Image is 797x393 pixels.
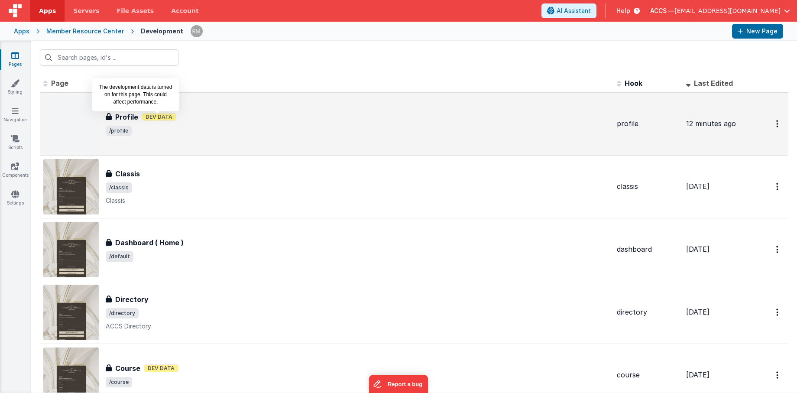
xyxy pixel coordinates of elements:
h3: Profile [115,112,138,122]
h3: Course [115,363,140,374]
button: Options [771,303,785,321]
span: [DATE] [686,370,710,379]
img: 1e10b08f9103151d1000344c2f9be56b [191,25,203,37]
h3: Classis [115,169,140,179]
span: Hook [625,79,642,88]
span: Last Edited [694,79,733,88]
div: directory [617,307,679,317]
span: /directory [106,308,139,318]
div: Development [141,27,183,36]
button: Options [771,240,785,258]
div: Member Resource Center [46,27,124,36]
span: ACCS — [650,6,674,15]
span: /default [106,251,133,262]
input: Search pages, id's ... [40,49,178,66]
div: course [617,370,679,380]
span: [EMAIL_ADDRESS][DOMAIN_NAME] [674,6,781,15]
span: File Assets [117,6,154,15]
span: AI Assistant [557,6,591,15]
span: [DATE] [686,182,710,191]
span: Servers [73,6,99,15]
p: Classis [106,196,610,205]
span: 12 minutes ago [686,119,736,128]
span: Apps [39,6,56,15]
span: Dev Data [142,113,176,121]
button: New Page [732,24,783,39]
button: Options [771,115,785,133]
div: dashboard [617,244,679,254]
span: /profile [106,126,132,136]
span: [DATE] [686,308,710,316]
span: /classis [106,182,132,193]
span: [DATE] [686,245,710,253]
span: Page [51,79,68,88]
div: The development data is turned on for this page. This could affect performance. [92,78,179,111]
span: /course [106,377,132,387]
span: Help [616,6,630,15]
button: Options [771,366,785,384]
div: classis [617,182,679,192]
p: ACCS Directory [106,322,610,331]
button: Options [771,178,785,195]
div: profile [617,119,679,129]
div: Apps [14,27,29,36]
button: ACCS — [EMAIL_ADDRESS][DOMAIN_NAME] [650,6,790,15]
h3: Directory [115,294,149,305]
button: AI Assistant [541,3,596,18]
h3: Dashboard ( Home ) [115,237,184,248]
span: Dev Data [144,364,178,372]
iframe: Marker.io feedback button [369,375,428,393]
